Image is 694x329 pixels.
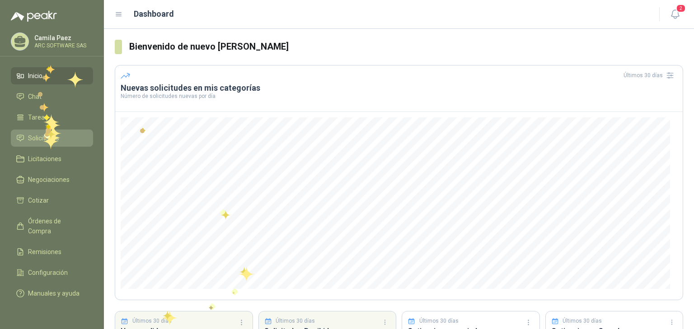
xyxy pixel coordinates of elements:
[121,83,677,93] h3: Nuevas solicitudes en mis categorías
[11,264,93,281] a: Configuración
[28,216,84,236] span: Órdenes de Compra
[276,317,315,325] p: Últimos 30 días
[34,35,91,41] p: Camila Paez
[34,43,91,48] p: ARC SOFTWARE SAS
[11,285,93,302] a: Manuales y ayuda
[11,130,93,147] a: Solicitudes
[28,175,70,185] span: Negociaciones
[676,4,686,13] span: 2
[11,109,93,126] a: Tareas
[28,71,42,81] span: Inicio
[419,317,459,325] p: Últimos 30 días
[11,213,93,240] a: Órdenes de Compra
[28,247,61,257] span: Remisiones
[28,112,48,122] span: Tareas
[28,133,59,143] span: Solicitudes
[132,317,172,325] p: Últimos 30 días
[11,67,93,84] a: Inicio
[28,288,80,298] span: Manuales y ayuda
[28,154,61,164] span: Licitaciones
[624,68,677,83] div: Últimos 30 días
[11,243,93,260] a: Remisiones
[129,40,683,54] h3: Bienvenido de nuevo [PERSON_NAME]
[11,11,57,22] img: Logo peakr
[28,92,42,102] span: Chat
[11,171,93,188] a: Negociaciones
[667,6,683,23] button: 2
[11,88,93,105] a: Chat
[563,317,602,325] p: Últimos 30 días
[11,192,93,209] a: Cotizar
[28,268,68,278] span: Configuración
[121,93,677,99] p: Número de solicitudes nuevas por día
[11,150,93,167] a: Licitaciones
[28,195,49,205] span: Cotizar
[134,8,174,20] h1: Dashboard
